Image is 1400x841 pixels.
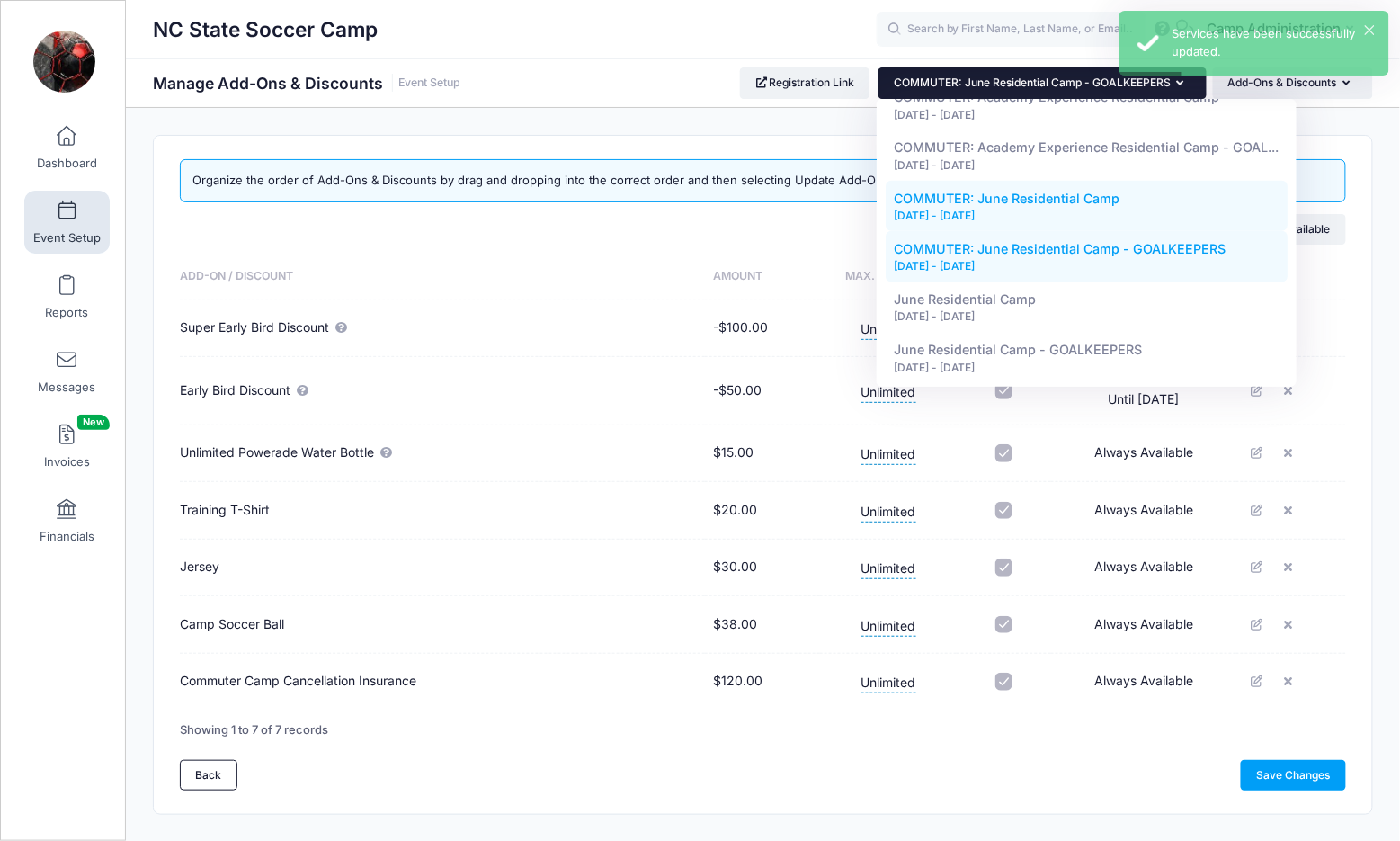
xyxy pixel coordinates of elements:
span: Unlimited Powerade at the Fields During Training [379,444,393,460]
img: NC State Soccer Camp [31,28,98,95]
a: June Residential Camp - GOALKEEPERS [DATE] - [DATE] [886,333,1289,383]
span: June Residential Camp [895,291,1037,307]
a: COMMUTER: Academy Experience Residential Camp - GOAL... [DATE] - [DATE] [886,130,1289,181]
button: × [1365,25,1375,35]
td: Always Available [1051,654,1236,711]
td: -$50.00 [705,357,820,425]
span: Unlimited [861,441,916,465]
div: Showing 1 to 7 of 7 records [180,710,328,751]
td: Always Available [1051,482,1236,540]
div: COMMUTER: June Residential Camp - GOALKEEPERS [877,99,1297,387]
a: NC State Soccer Camp [1,19,127,104]
th: Add-On / Discount [180,254,704,300]
button: Camp Administration [1195,9,1373,50]
span: New [77,415,110,430]
td: Commuter Camp Cancellation Insurance [180,654,704,711]
td: Always Available [1051,425,1236,483]
span: Unlimited [861,555,916,579]
th: Max. Usages [820,254,957,300]
span: June Residential Camp - GOALKEEPERS [895,342,1143,357]
span: COMMUTER: June Residential Camp - GOALKEEPERS [894,76,1171,89]
div: [DATE] - [DATE] [895,258,1280,274]
span: Reports [45,305,88,320]
td: Camp Soccer Ball [180,596,704,654]
a: COMMUTER: June Residential Camp [DATE] - [DATE] [886,181,1289,231]
td: Always Available [1051,596,1236,654]
td: Training T-Shirt [180,482,704,540]
span: COMMUTER: June Residential Camp - GOALKEEPERS [895,241,1226,256]
td: Early Bird Discount [180,357,704,425]
a: InvoicesNew [24,415,110,478]
td: $15.00 [705,425,820,483]
span: Messages [38,380,95,395]
td: Unlimited Powerade Water Bottle [180,425,704,483]
a: COMMUTER: June Residential Camp - GOALKEEPERS [DATE] - [DATE] [886,232,1289,282]
td: $20.00 [705,482,820,540]
a: Messages [24,340,110,403]
span: COMMUTER: Academy Experience Residential Camp - GOAL... [895,140,1280,156]
span: COMMUTER: June Residential Camp [895,191,1120,206]
h1: NC State Soccer Camp [153,9,378,50]
span: Unlimited [861,613,916,637]
a: Event Setup [398,76,460,90]
span: Unlimited [861,316,916,340]
a: Event Setup [24,191,110,254]
a: Save Changes [1241,760,1346,791]
div: [DATE] - [DATE] [895,360,1280,376]
span: Unlimited [861,498,916,523]
td: Always Available [1051,540,1236,597]
button: Add-Ons & Discounts [1213,67,1373,98]
span: Unlimited [861,379,916,403]
h1: Manage Add-Ons & Discounts [153,74,460,93]
span: Financials [40,529,94,544]
a: Registration Link [740,67,870,98]
td: $30.00 [705,540,820,597]
span: Unlimited [861,669,916,693]
a: Elite Day Camp - GOALKEEPERS - July [DATE] - [DATE] [886,383,1289,434]
div: [DATE] - [DATE] [895,208,1280,224]
button: COMMUTER: June Residential Camp - GOALKEEPERS [878,67,1207,98]
td: $38.00 [705,596,820,654]
div: [DATE] - [DATE] [895,309,1280,326]
td: Super Early Bird Discount [180,300,704,358]
td: $120.00 [705,654,820,711]
div: [DATE] - [DATE] [895,157,1280,174]
th: Amount [705,254,820,300]
div: [DATE] - [DATE] [895,107,1280,123]
span: Invoices [44,454,90,470]
a: Back [180,760,237,791]
a: Dashboard [24,116,110,179]
input: Search by First Name, Last Name, or Email... [877,12,1146,48]
a: June Residential Camp [DATE] - [DATE] [886,282,1289,333]
span: Event Setup [33,230,101,246]
span: Register now and save $100. [334,319,348,335]
span: Register before March 31, 2026 and save $50. [295,382,309,398]
div: Organize the order of Add-Ons & Discounts by drag and dropping into the correct order and then se... [180,159,1346,202]
a: Financials [24,489,110,552]
span: Dashboard [37,156,97,171]
td: Jersey [180,540,704,597]
a: COMMUTER: Academy Experience Residential Camp [DATE] - [DATE] [886,80,1289,130]
td: Starts [DATE] Until [DATE] [1051,357,1236,425]
td: -$100.00 [705,300,820,358]
div: Services have been successfully updated. [1173,25,1375,60]
a: Reports [24,265,110,328]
